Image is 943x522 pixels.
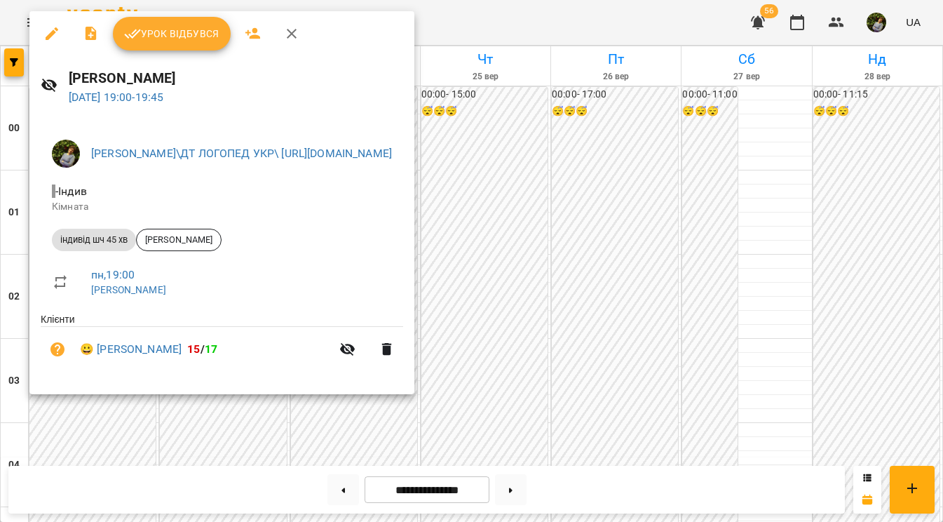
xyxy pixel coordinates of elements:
a: [DATE] 19:00-19:45 [69,91,164,104]
span: Урок відбувся [124,25,219,42]
a: [PERSON_NAME] [91,284,166,295]
a: 😀 [PERSON_NAME] [80,341,182,358]
b: / [187,342,217,356]
img: b75e9dd987c236d6cf194ef640b45b7d.jpg [52,140,80,168]
button: Візит ще не сплачено. Додати оплату? [41,333,74,366]
h6: [PERSON_NAME] [69,67,404,89]
span: 15 [187,342,200,356]
p: Кімната [52,200,392,214]
span: [PERSON_NAME] [137,234,221,246]
a: [PERSON_NAME]\ДТ ЛОГОПЕД УКР\ [URL][DOMAIN_NAME] [91,147,392,160]
div: [PERSON_NAME] [136,229,222,251]
a: пн , 19:00 [91,268,135,281]
ul: Клієнти [41,312,403,377]
button: Урок відбувся [113,17,231,51]
span: 17 [205,342,217,356]
span: - Індив [52,185,90,198]
span: індивід шч 45 хв [52,234,136,246]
